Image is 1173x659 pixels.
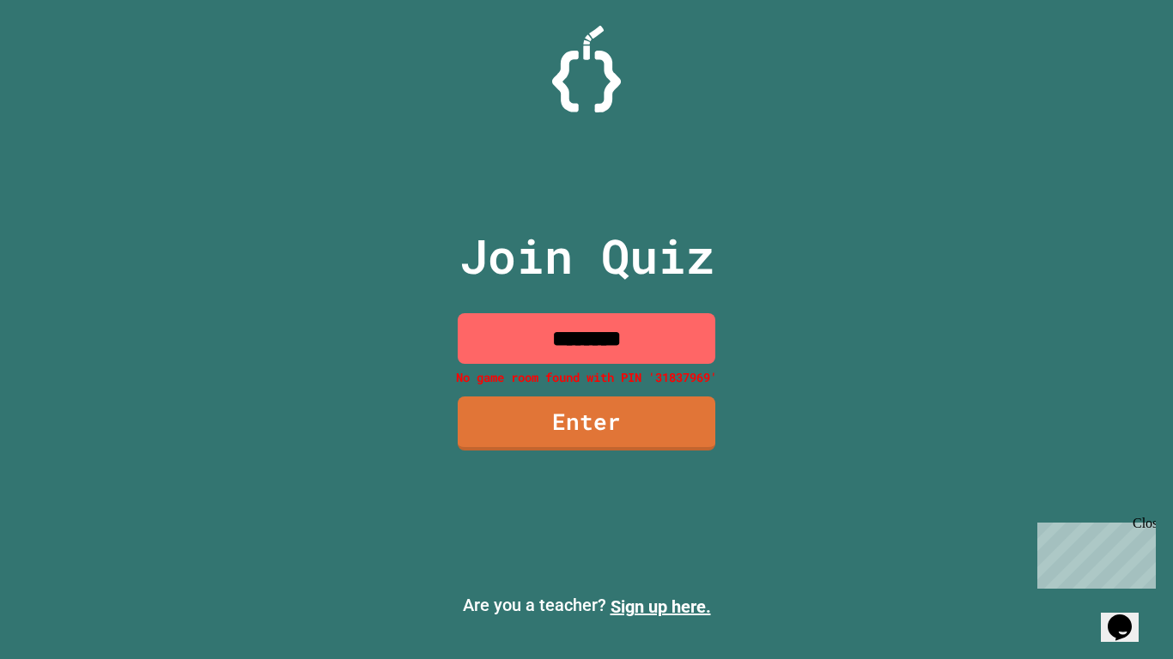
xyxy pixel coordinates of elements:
p: Are you a teacher? [14,592,1159,620]
p: Join Quiz [459,221,714,292]
p: No game room found with PIN '31837969' [456,368,717,386]
iframe: chat widget [1030,516,1156,589]
a: Enter [458,396,715,450]
a: Sign up here. [611,596,711,617]
img: Logo.svg [552,26,621,112]
div: Chat with us now!Close [7,7,119,109]
iframe: chat widget [1101,590,1156,642]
